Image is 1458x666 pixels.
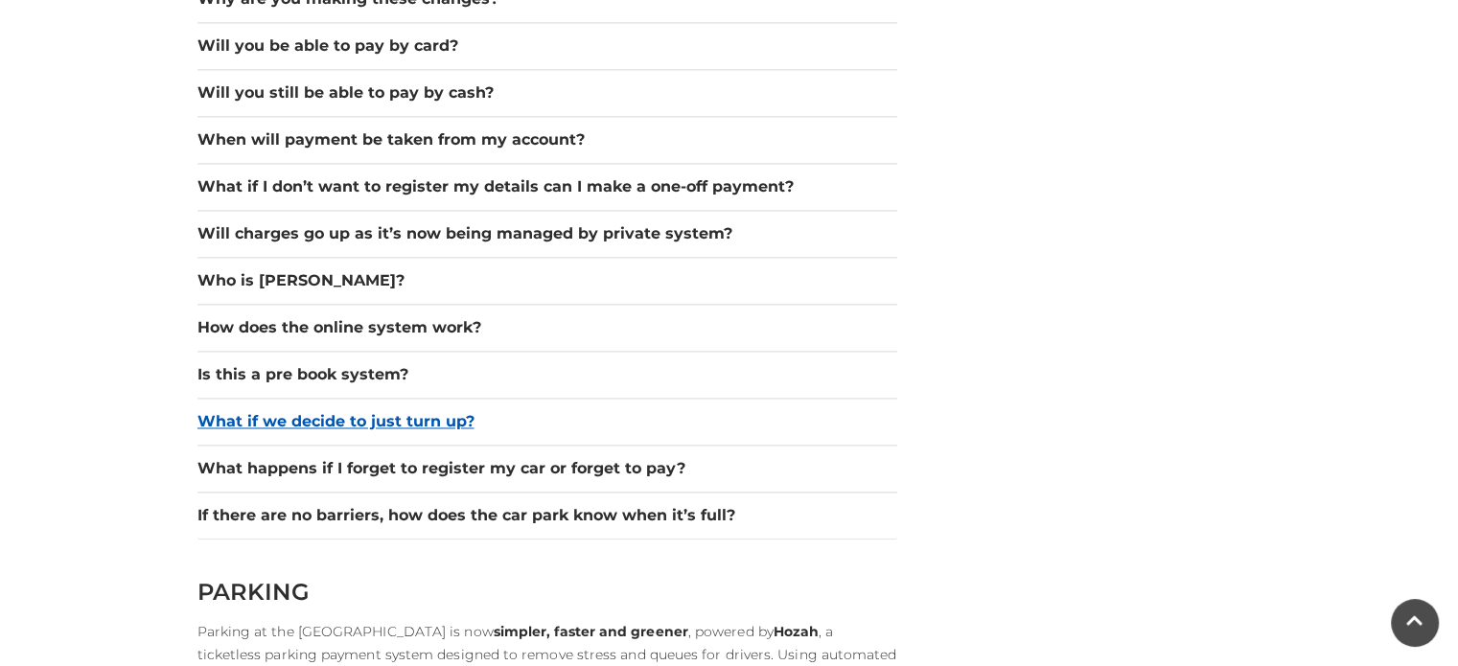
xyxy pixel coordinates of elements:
button: Who is [PERSON_NAME]? [197,269,897,292]
button: How does the online system work? [197,316,897,339]
button: What happens if I forget to register my car or forget to pay? [197,457,897,480]
button: When will payment be taken from my account? [197,128,897,151]
strong: simpler, faster and greener [494,623,688,640]
strong: Hozah [774,623,819,640]
button: Will you still be able to pay by cash? [197,81,897,104]
button: Is this a pre book system? [197,363,897,386]
h2: PARKING [197,578,897,606]
button: If there are no barriers, how does the car park know when it’s full? [197,504,897,527]
button: What if I don’t want to register my details can I make a one-off payment? [197,175,897,198]
button: What if we decide to just turn up? [197,410,897,433]
button: Will you be able to pay by card? [197,34,897,57]
button: Will charges go up as it’s now being managed by private system? [197,222,897,245]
